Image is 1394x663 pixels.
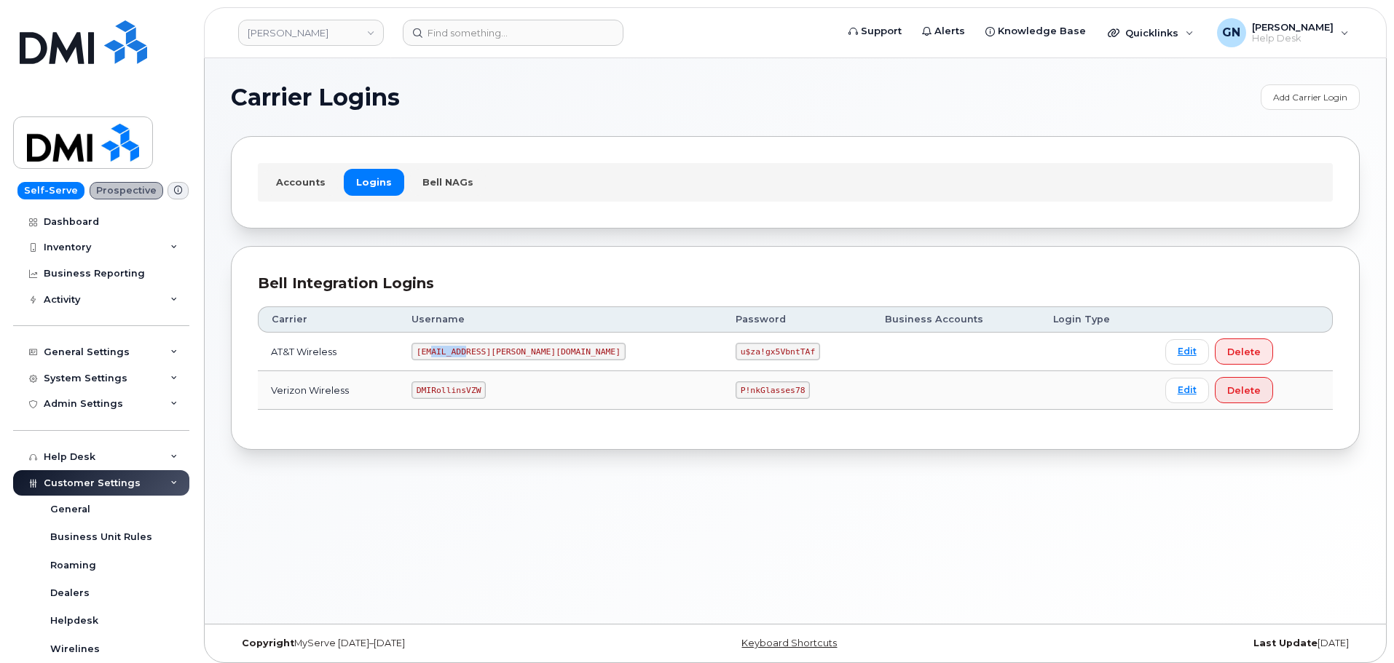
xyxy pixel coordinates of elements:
[410,169,486,195] a: Bell NAGs
[258,333,398,371] td: AT&T Wireless
[1215,377,1273,403] button: Delete
[398,306,722,333] th: Username
[264,169,338,195] a: Accounts
[1227,345,1261,359] span: Delete
[258,306,398,333] th: Carrier
[1227,384,1261,397] span: Delete
[411,381,486,399] code: DMIRollinsVZW
[1165,378,1209,403] a: Edit
[722,306,872,333] th: Password
[231,638,607,649] div: MyServe [DATE]–[DATE]
[872,306,1040,333] th: Business Accounts
[1261,84,1360,110] a: Add Carrier Login
[983,638,1360,649] div: [DATE]
[1165,339,1209,365] a: Edit
[1215,338,1273,365] button: Delete
[258,273,1333,294] div: Bell Integration Logins
[1040,306,1152,333] th: Login Type
[736,381,810,399] code: P!nkGlasses78
[231,87,400,108] span: Carrier Logins
[344,169,404,195] a: Logins
[1253,638,1318,648] strong: Last Update
[258,371,398,410] td: Verizon Wireless
[741,638,837,648] a: Keyboard Shortcuts
[736,343,820,360] code: u$za!gx5VbntTAf
[411,343,626,360] code: [EMAIL_ADDRESS][PERSON_NAME][DOMAIN_NAME]
[242,638,294,648] strong: Copyright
